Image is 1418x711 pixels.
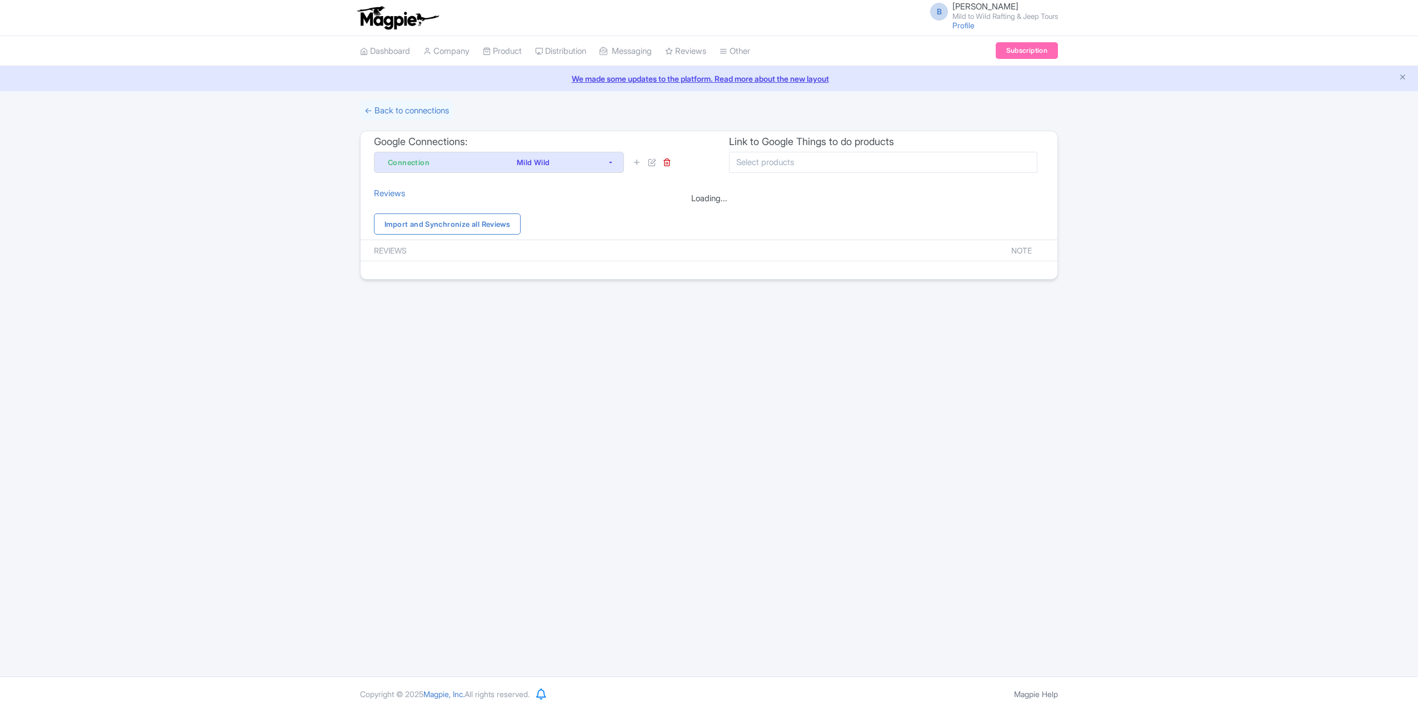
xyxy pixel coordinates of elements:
[460,156,607,169] div: Mild Wild
[354,6,441,30] img: logo-ab69f6fb50320c5b225c76a69d11143b.png
[720,36,750,67] a: Other
[353,688,536,700] div: Copyright © 2025 All rights reserved.
[952,21,975,30] a: Profile
[1005,240,1057,261] th: Note
[374,213,521,235] a: Import and Synchronize all Reviews
[7,73,1411,84] a: We made some updates to the platform. Read more about the new layout
[691,193,727,203] span: Loading...
[374,178,405,209] a: Reviews
[423,36,470,67] a: Company
[535,36,586,67] a: Distribution
[665,36,706,67] a: Reviews
[996,42,1058,59] a: Subscription
[360,101,453,120] a: ← Back to connections
[952,13,1058,20] small: Mild to Wild Rafting & Jeep Tours
[930,3,948,21] span: B
[423,689,465,699] span: Magpie, Inc.
[374,152,624,173] button: Connection Mild Wild
[483,36,522,67] a: Product
[736,157,800,167] input: Select products
[388,156,453,169] div: Connection
[361,240,1005,261] th: Reviews
[952,1,1018,12] span: [PERSON_NAME]
[923,2,1058,20] a: B [PERSON_NAME] Mild to Wild Rafting & Jeep Tours
[1014,689,1058,699] a: Magpie Help
[360,36,410,67] a: Dashboard
[600,36,652,67] a: Messaging
[729,136,1031,148] h3: Link to Google Things to do products
[1399,72,1407,84] button: Close announcement
[374,136,689,148] h3: Google Connections:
